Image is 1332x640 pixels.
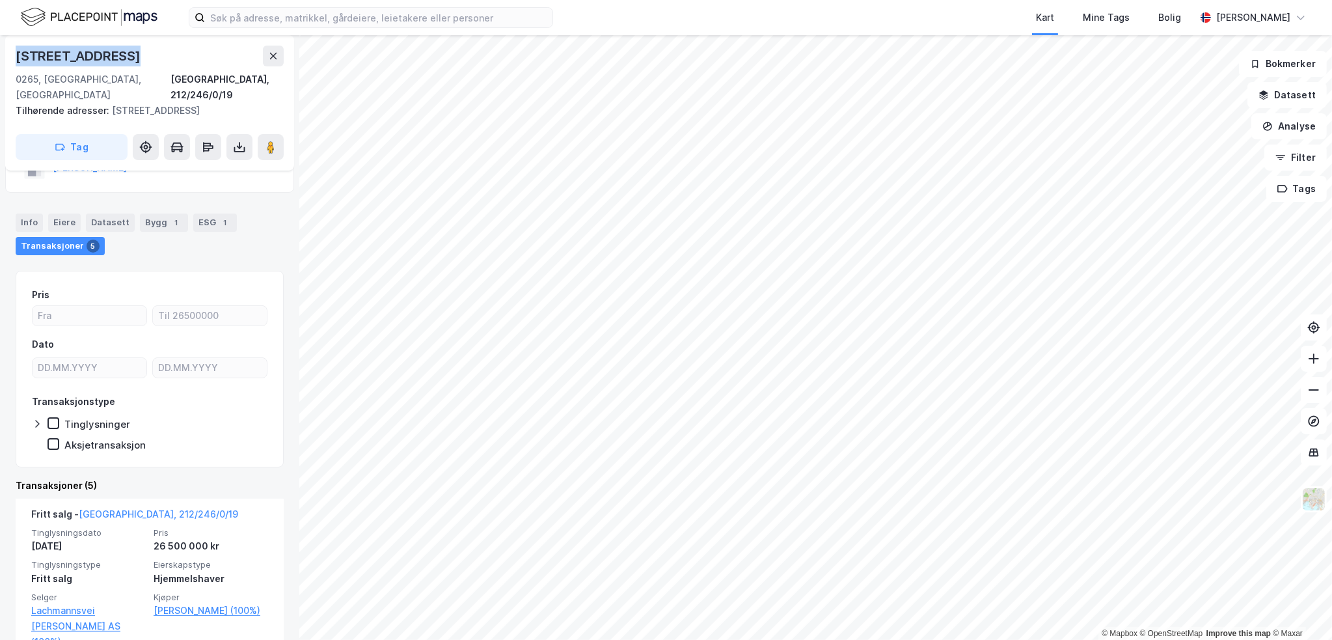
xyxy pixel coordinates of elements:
[219,216,232,229] div: 1
[1267,577,1332,640] div: Kontrollprogram for chat
[16,46,143,66] div: [STREET_ADDRESS]
[205,8,552,27] input: Søk på adresse, matrikkel, gårdeiere, leietakere eller personer
[16,237,105,255] div: Transaksjoner
[1140,629,1203,638] a: OpenStreetMap
[1083,10,1130,25] div: Mine Tags
[64,439,146,451] div: Aksjetransaksjon
[32,337,54,352] div: Dato
[16,72,170,103] div: 0265, [GEOGRAPHIC_DATA], [GEOGRAPHIC_DATA]
[1251,113,1327,139] button: Analyse
[1301,487,1326,512] img: Z
[33,306,146,326] input: Fra
[31,538,146,554] div: [DATE]
[31,507,238,527] div: Fritt salg -
[1036,10,1054,25] div: Kart
[31,527,146,538] span: Tinglysningsdato
[31,592,146,603] span: Selger
[1267,577,1332,640] iframe: Chat Widget
[193,214,237,232] div: ESG
[154,527,268,538] span: Pris
[1247,82,1327,108] button: Datasett
[16,478,284,494] div: Transaksjoner (5)
[1206,629,1271,638] a: Improve this map
[1102,629,1137,638] a: Mapbox
[16,134,128,160] button: Tag
[21,6,157,29] img: logo.f888ab2527a4732fd821a326f86c7f29.svg
[154,559,268,570] span: Eierskapstype
[32,394,115,410] div: Transaksjonstype
[16,105,112,116] span: Tilhørende adresser:
[170,216,183,229] div: 1
[1264,145,1327,171] button: Filter
[16,214,43,232] div: Info
[87,240,100,253] div: 5
[86,214,135,232] div: Datasett
[140,214,188,232] div: Bygg
[48,214,81,232] div: Eiere
[153,306,267,326] input: Til 26500000
[1239,51,1327,77] button: Bokmerker
[154,571,268,587] div: Hjemmelshaver
[16,103,273,118] div: [STREET_ADDRESS]
[153,358,267,378] input: DD.MM.YYYY
[31,571,146,587] div: Fritt salg
[64,418,130,430] div: Tinglysninger
[1158,10,1181,25] div: Bolig
[154,538,268,554] div: 26 500 000 kr
[1266,176,1327,202] button: Tags
[1216,10,1290,25] div: [PERSON_NAME]
[154,592,268,603] span: Kjøper
[79,508,238,520] a: [GEOGRAPHIC_DATA], 212/246/0/19
[33,358,146,378] input: DD.MM.YYYY
[32,287,49,303] div: Pris
[31,559,146,570] span: Tinglysningstype
[154,603,268,619] a: [PERSON_NAME] (100%)
[170,72,284,103] div: [GEOGRAPHIC_DATA], 212/246/0/19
